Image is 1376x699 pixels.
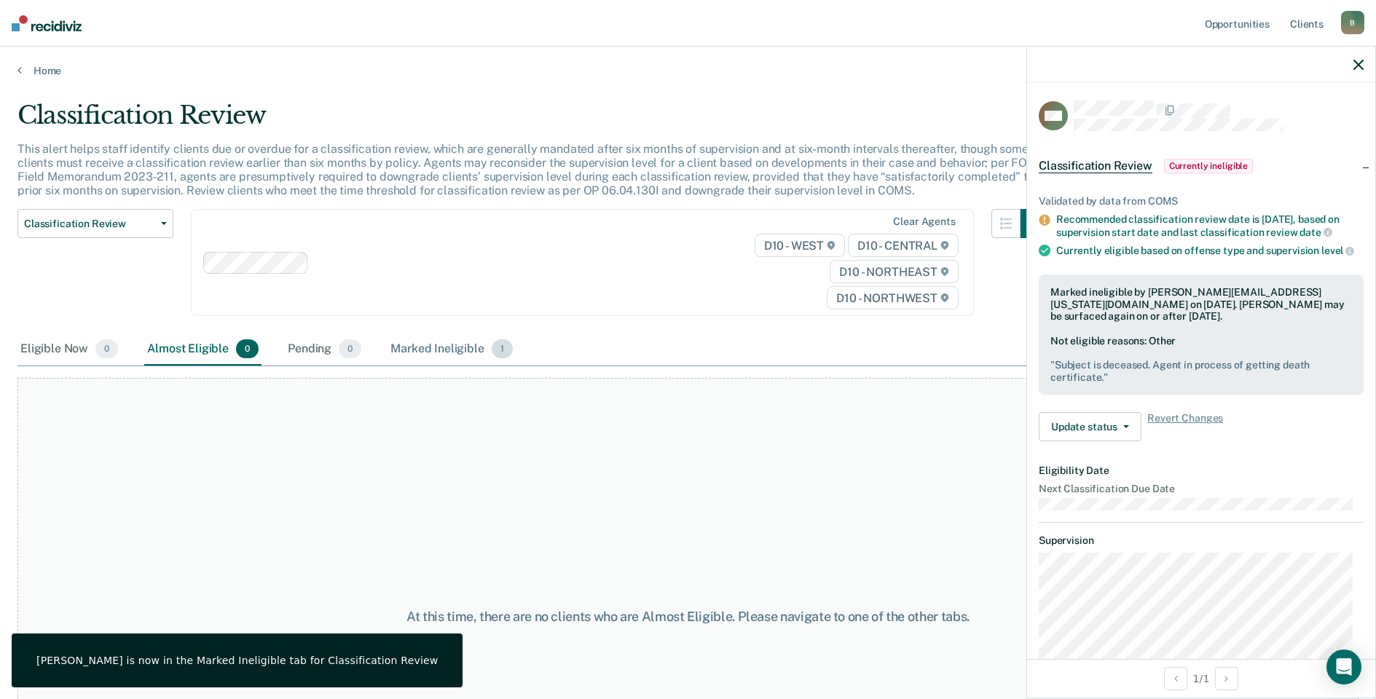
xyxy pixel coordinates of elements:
div: [PERSON_NAME] is now in the Marked Ineligible tab for Classification Review [36,654,438,667]
div: Marked ineligible by [PERSON_NAME][EMAIL_ADDRESS][US_STATE][DOMAIN_NAME] on [DATE]. [PERSON_NAME]... [1050,286,1352,323]
div: Clear agents [893,216,955,228]
button: Update status [1039,412,1141,441]
span: Classification Review [1039,159,1152,173]
span: D10 - CENTRAL [848,234,959,257]
img: Recidiviz [12,15,82,31]
div: 1 / 1 [1027,659,1375,698]
div: Almost Eligible [144,333,262,366]
button: Previous Opportunity [1164,667,1187,690]
div: Pending [285,333,364,366]
pre: " Subject is deceased. Agent in process of getting death certificate. " [1050,359,1352,384]
div: Eligible Now [17,333,121,366]
span: Currently ineligible [1164,159,1254,173]
a: Home [17,64,1359,77]
span: D10 - WEST [755,234,845,257]
div: Not eligible reasons: Other [1050,335,1352,383]
div: Recommended classification review date is [DATE], based on supervision start date and last classi... [1056,213,1364,238]
dt: Eligibility Date [1039,465,1364,477]
div: Classification ReviewCurrently ineligible [1027,143,1375,189]
span: 1 [492,339,513,358]
div: At this time, there are no clients who are Almost Eligible. Please navigate to one of the other t... [353,609,1023,625]
dt: Next Classification Due Date [1039,483,1364,495]
div: Classification Review [17,100,1050,142]
span: 0 [95,339,118,358]
dt: Supervision [1039,534,1364,547]
div: Marked Ineligible [388,333,516,366]
div: Validated by data from COMS [1039,195,1364,208]
span: level [1321,245,1354,256]
span: Revert Changes [1147,412,1223,441]
span: 0 [339,339,361,358]
span: 0 [236,339,259,358]
p: This alert helps staff identify clients due or overdue for a classification review, which are gen... [17,142,1041,198]
span: D10 - NORTHWEST [827,286,958,309]
span: D10 - NORTHEAST [830,260,958,283]
div: Currently eligible based on offense type and supervision [1056,244,1364,257]
button: Next Opportunity [1215,667,1238,690]
div: Open Intercom Messenger [1326,649,1361,684]
span: Classification Review [24,218,155,230]
div: B [1341,11,1364,34]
